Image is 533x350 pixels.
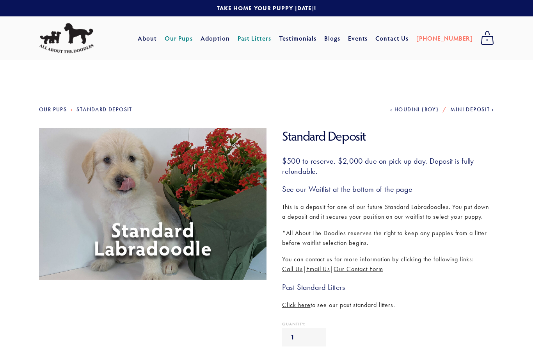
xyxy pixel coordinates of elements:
[477,29,498,48] a: 0 items in cart
[76,106,132,113] a: Standard Deposit
[39,23,94,54] img: All About The Doodles
[36,128,270,280] img: Standard_Deposit.jpg
[201,31,230,45] a: Adoption
[238,34,272,42] a: Past Litters
[279,31,317,45] a: Testimonials
[394,106,439,113] span: Houdini (Boy)
[165,31,193,45] a: Our Pups
[390,106,439,113] a: Houdini (Boy)
[282,328,326,346] input: Quantity
[375,31,409,45] a: Contact Us
[450,106,494,113] a: Mini Deposit
[282,300,494,310] p: to see our past standard litters.
[282,202,494,222] p: This is a deposit for one of our future Standard Labradoodles. You put down a deposit and it secu...
[282,228,494,248] p: *All About The Doodles reserves the right to keep any puppies from a litter before waitlist selec...
[282,265,303,273] a: Call Us
[481,35,494,45] span: 0
[39,106,67,113] a: Our Pups
[334,265,383,273] a: Our Contact Form
[324,31,340,45] a: Blogs
[348,31,368,45] a: Events
[282,156,494,176] h3: $500 to reserve. $2,000 due on pick up day. Deposit is fully refundable.
[282,254,494,274] p: You can contact us for more information by clicking the following links: | |
[450,106,490,113] span: Mini Deposit
[138,31,157,45] a: About
[282,128,494,144] h1: Standard Deposit
[416,31,473,45] a: [PHONE_NUMBER]
[282,184,494,194] h3: See our Waitlist at the bottom of the page
[282,301,311,309] a: Click here
[282,322,494,326] div: Quantity:
[306,265,330,273] a: Email Us
[282,282,494,292] h3: Past Standard Litters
